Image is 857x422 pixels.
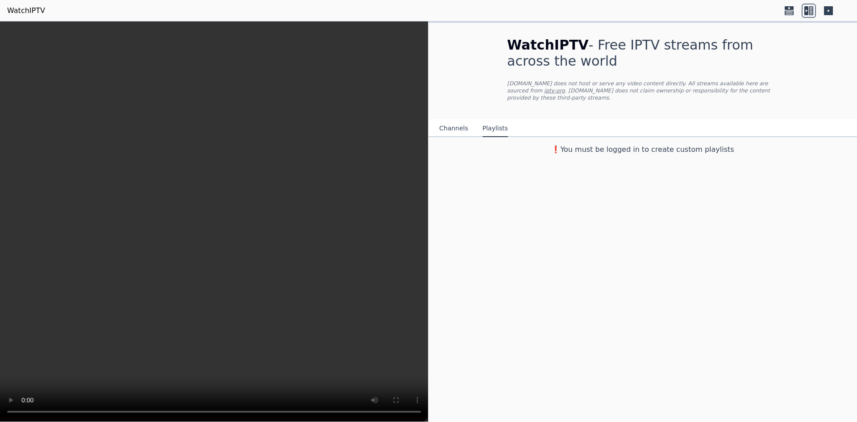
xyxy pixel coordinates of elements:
[483,120,508,137] button: Playlists
[544,88,565,94] a: iptv-org
[439,120,468,137] button: Channels
[507,80,778,101] p: [DOMAIN_NAME] does not host or serve any video content directly. All streams available here are s...
[507,37,778,69] h1: - Free IPTV streams from across the world
[7,5,45,16] a: WatchIPTV
[507,37,589,53] span: WatchIPTV
[493,144,793,155] h3: ❗️You must be logged in to create custom playlists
